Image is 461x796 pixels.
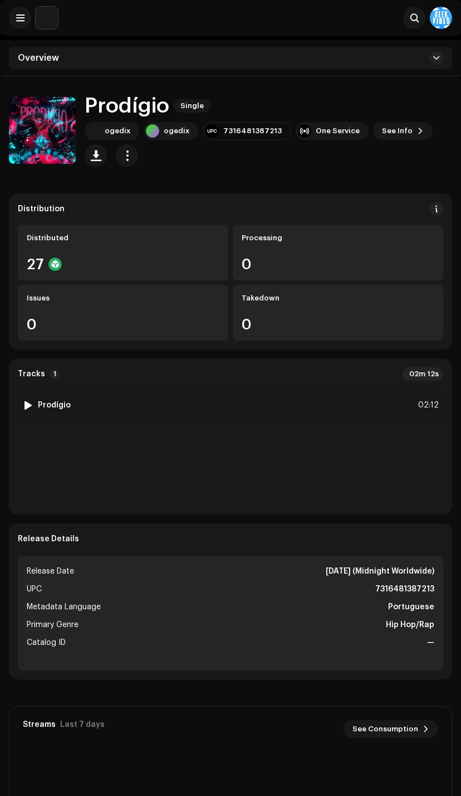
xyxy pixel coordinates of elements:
div: Processing [242,234,434,242]
p-badge: 1 [50,369,60,379]
div: ogedix [105,127,130,135]
img: c40666f7-0ce3-4d88-b610-88dde50ef9d4 [430,7,452,29]
div: Streams [23,720,56,729]
span: UPC [27,583,42,596]
strong: [DATE] (Midnight Worldwide) [326,565,434,578]
strong: Portuguese [388,600,434,614]
strong: — [427,636,434,649]
h1: Prodígio [85,94,169,118]
span: See Consumption [352,718,418,740]
div: Issues [27,294,219,303]
strong: Prodígio [38,401,71,410]
div: ogedix [164,127,189,135]
span: Primary Genre [27,618,79,632]
span: Overview [18,54,59,62]
strong: Release Details [18,535,79,543]
img: 48f25abf-d93c-4eca-963c-cd2275fe0ad9 [9,97,76,164]
strong: Tracks [18,370,45,378]
img: 3a8c2607-5034-448d-8587-8f7943ae7e3c [87,124,100,138]
div: 02:12 [414,399,439,412]
div: Takedown [242,294,434,303]
strong: Hip Hop/Rap [386,618,434,632]
div: Distributed [27,234,219,242]
div: Distribution [18,205,65,213]
strong: 7316481387213 [375,583,434,596]
div: 02m 12s [403,367,443,381]
img: de0d2825-999c-4937-b35a-9adca56ee094 [36,7,58,29]
span: Release Date [27,565,74,578]
button: See Info [373,122,433,140]
span: Catalog ID [27,636,66,649]
span: See Info [382,120,413,142]
button: See Consumption [344,720,438,738]
div: One Service [316,127,360,135]
span: Metadata Language [27,600,101,614]
div: 7316481387213 [223,127,282,135]
span: Single [174,99,210,113]
div: Last 7 days [60,720,105,729]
